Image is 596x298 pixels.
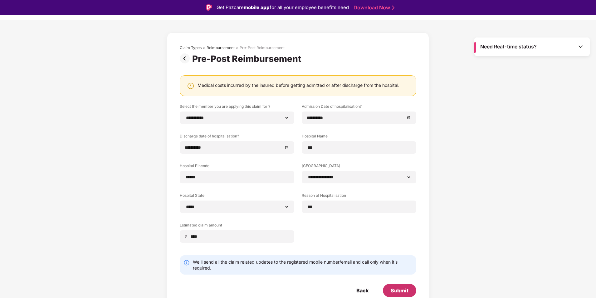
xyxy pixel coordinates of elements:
div: Submit [391,287,408,294]
div: Pre-Post Reimbursement [192,53,304,64]
div: We’ll send all the claim related updates to the registered mobile number/email and call only when... [193,259,413,271]
a: Download Now [354,4,393,11]
span: Need Real-time status? [480,43,537,50]
div: Pre-Post Reimbursement [240,45,285,50]
div: > [203,45,205,50]
label: [GEOGRAPHIC_DATA] [302,163,416,171]
div: Medical costs incurred by the insured before getting admitted or after discharge from the hospital. [198,82,399,88]
img: Logo [206,4,212,11]
label: Reason of Hospitalisation [302,193,416,201]
img: Stroke [392,4,394,11]
div: Claim Types [180,45,202,50]
div: Back [356,287,369,294]
label: Hospital Pincode [180,163,294,171]
img: Toggle Icon [578,43,584,50]
img: svg+xml;base64,PHN2ZyBpZD0iV2FybmluZ18tXzI0eDI0IiBkYXRhLW5hbWU9Ildhcm5pbmcgLSAyNHgyNCIgeG1sbnM9Im... [187,82,194,90]
strong: mobile app [244,4,270,10]
label: Select the member you are applying this claim for ? [180,104,294,112]
label: Estimated claim amount [180,222,294,230]
label: Discharge date of hospitalisation? [180,133,294,141]
label: Hospital State [180,193,294,201]
div: > [236,45,238,50]
img: svg+xml;base64,PHN2ZyBpZD0iUHJldi0zMngzMiIgeG1sbnM9Imh0dHA6Ly93d3cudzMub3JnLzIwMDAvc3ZnIiB3aWR0aD... [180,53,192,63]
img: svg+xml;base64,PHN2ZyBpZD0iSW5mby0yMHgyMCIgeG1sbnM9Imh0dHA6Ly93d3cudzMub3JnLzIwMDAvc3ZnIiB3aWR0aD... [183,260,190,266]
label: Hospital Name [302,133,416,141]
label: Admission Date of hospitalisation? [302,104,416,112]
div: Reimbursement [207,45,235,50]
div: Get Pazcare for all your employee benefits need [217,4,349,11]
span: ₹ [185,234,190,240]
